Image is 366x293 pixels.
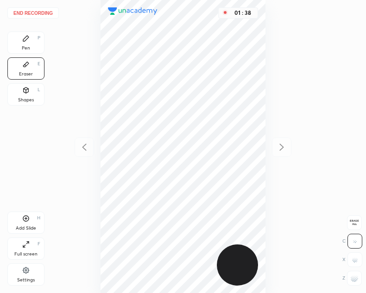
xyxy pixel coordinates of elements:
span: Erase all [347,219,361,226]
button: End recording [7,7,59,19]
div: Shapes [18,98,34,102]
div: F [38,242,40,246]
div: P [38,36,40,40]
div: L [38,87,40,92]
div: E [38,62,40,66]
div: 01 : 38 [232,10,254,16]
div: Add Slide [16,226,36,231]
div: H [37,216,40,220]
div: Settings [17,278,35,282]
div: C [342,234,362,249]
div: Full screen [14,252,38,256]
div: Z [342,271,362,286]
div: Pen [22,46,30,50]
img: logo.38c385cc.svg [108,7,158,15]
div: Eraser [19,72,33,76]
div: X [342,252,362,267]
